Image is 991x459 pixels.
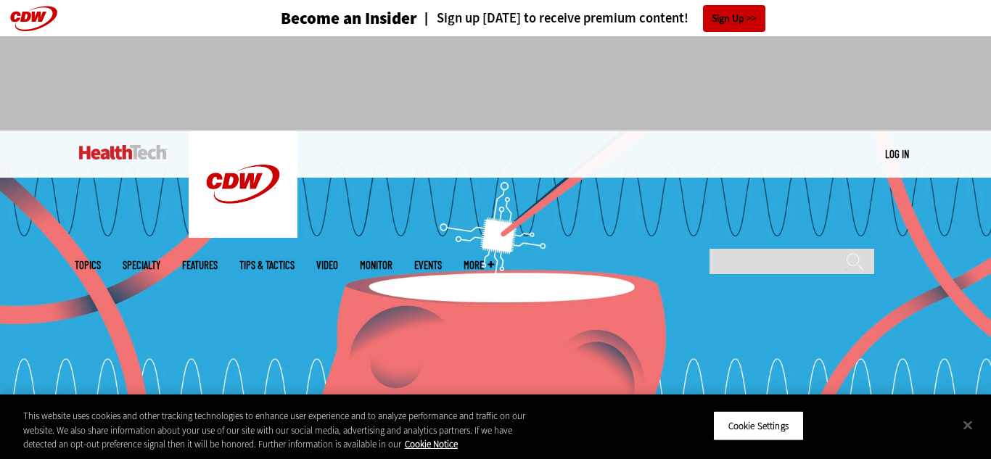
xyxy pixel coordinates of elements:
[316,260,338,270] a: Video
[23,409,545,452] div: This website uses cookies and other tracking technologies to enhance user experience and to analy...
[239,260,295,270] a: Tips & Tactics
[885,146,909,162] div: User menu
[414,260,442,270] a: Events
[189,226,297,241] a: CDW
[360,260,392,270] a: MonITor
[885,147,909,160] a: Log in
[189,131,297,238] img: Home
[405,438,458,450] a: More information about your privacy
[464,260,494,270] span: More
[417,12,688,25] a: Sign up [DATE] to receive premium content!
[226,10,417,27] a: Become an Insider
[123,260,160,270] span: Specialty
[75,260,101,270] span: Topics
[703,5,765,32] a: Sign Up
[713,410,804,441] button: Cookie Settings
[231,51,760,116] iframe: advertisement
[79,145,167,160] img: Home
[952,409,984,441] button: Close
[281,10,417,27] h3: Become an Insider
[182,260,218,270] a: Features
